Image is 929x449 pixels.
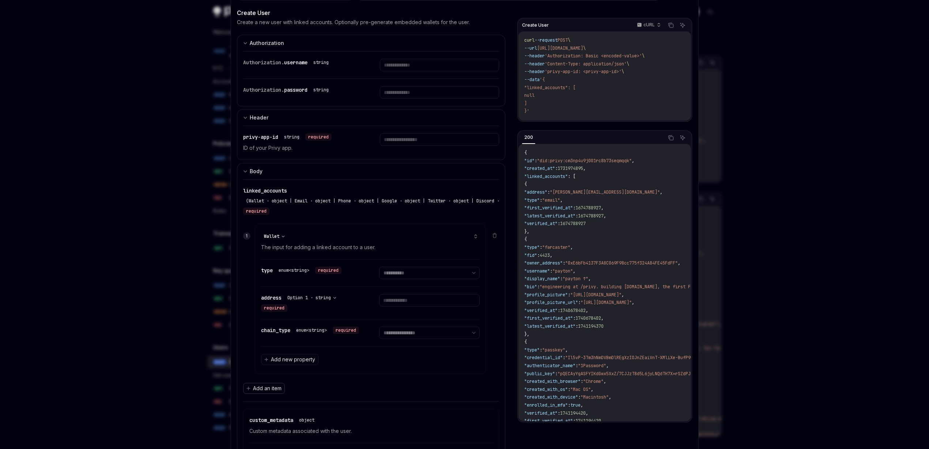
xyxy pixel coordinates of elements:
span: , [606,363,609,369]
button: Ask AI [678,20,687,30]
span: "did:privy:cm3np4u9j001rc8b73seqmqqk" [537,158,632,164]
span: , [588,276,591,282]
span: Authorization. [243,87,284,93]
span: password [284,87,307,93]
span: , [601,418,604,424]
span: : [581,378,583,384]
span: \ [583,45,586,51]
span: 1674788927 [560,221,586,227]
span: "payton ↑" [563,276,588,282]
span: --url [524,45,537,51]
span: "verified_at" [524,221,558,227]
div: 200 [522,133,535,142]
span: \ [568,37,570,43]
span: Authorization. [243,59,284,66]
span: linked_accounts [243,187,287,194]
span: 1741194420 [575,418,601,424]
div: object [299,417,314,423]
button: Copy the contents from the code block [666,20,676,30]
span: : [568,402,570,408]
button: Ask AI [678,133,687,142]
div: linked_accounts [243,187,499,215]
span: : [540,244,542,250]
p: Create a new user with linked accounts. Optionally pre-generate embedded wallets for the user. [237,19,470,26]
span: "verified_at" [524,410,558,416]
button: Copy the contents from the code block [666,133,676,142]
span: 'Authorization: Basic <encoded-value>' [545,53,642,59]
span: : [560,276,563,282]
span: { [524,236,527,242]
div: string [313,87,329,93]
span: "first_verified_at" [524,205,573,211]
span: type [261,267,273,274]
span: true [570,402,581,408]
div: required [261,304,287,312]
span: , [573,268,575,274]
span: "owner_address" [524,260,563,266]
span: "id" [524,158,535,164]
div: Header [250,113,268,122]
div: required [243,208,269,215]
p: ID of your Privy app. [243,144,362,152]
button: expand input section [237,109,506,126]
span: chain_type [261,327,290,334]
div: Authorization.password [243,86,332,94]
span: : [550,268,552,274]
span: 1674788927 [578,213,604,219]
button: expand input section [237,163,506,179]
span: "address" [524,189,547,195]
span: "credential_id" [524,355,563,361]
span: 'Content-Type: application/json' [545,61,627,67]
span: "passkey" [542,347,565,353]
span: , [609,394,611,400]
span: 1740678402 [575,315,601,321]
span: "created_with_browser" [524,378,581,384]
span: Add new property [271,356,315,363]
span: "display_name" [524,276,560,282]
span: --data [524,77,540,83]
span: , [632,300,634,305]
span: "latest_verified_at" [524,323,575,329]
span: , [632,158,634,164]
span: , [583,165,586,171]
span: "engineering at /privy. building [DOMAIN_NAME], the first Farcaster video client. nyc. 👨‍💻🍎🏳️‍🌈 [... [540,284,866,290]
button: expand input section [237,35,506,51]
span: : [573,205,575,211]
span: "authenticator_name" [524,363,575,369]
span: "profile_picture_url" [524,300,578,305]
span: Create User [522,22,549,28]
span: "created_with_os" [524,387,568,392]
span: : [568,292,570,298]
span: address [261,294,282,301]
span: "type" [524,244,540,250]
span: : [563,355,565,361]
span: 1674788927 [575,205,601,211]
span: "farcaster" [542,244,570,250]
span: , [601,315,604,321]
span: "linked_accounts": [ [524,85,575,91]
div: string [313,60,329,65]
div: required [305,133,332,141]
p: cURL [643,22,655,28]
div: 1 [243,232,250,240]
div: privy-app-id [243,133,332,141]
span: 1740678402 [560,308,586,313]
div: required [333,327,359,334]
span: null [524,92,535,98]
div: address [261,294,362,312]
span: '{ [540,77,545,83]
span: : [547,189,550,195]
span: "public_key" [524,371,555,377]
span: "username" [524,268,550,274]
span: : [575,363,578,369]
span: "payton" [552,268,573,274]
span: "first_verified_at" [524,315,573,321]
span: , [581,402,583,408]
span: --header [524,61,545,67]
span: , [586,308,588,313]
span: 4423 [540,252,550,258]
div: type [261,267,341,274]
span: : [537,252,540,258]
span: : [573,315,575,321]
span: \ [627,61,629,67]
